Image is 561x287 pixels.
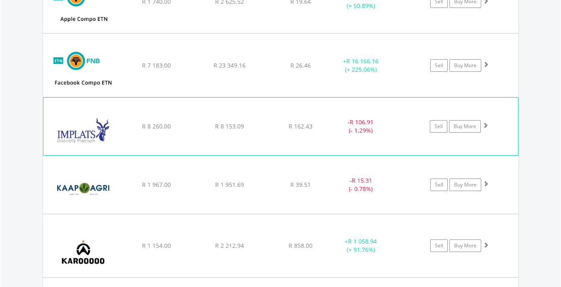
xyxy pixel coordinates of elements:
[330,237,393,254] div: + (+ 91.76%)
[290,181,311,189] span: R 39.51
[142,181,171,189] span: R 1 967.00
[330,57,393,74] div: + (+ 225.06%)
[47,225,119,275] img: EQU.ZA.KRO.png
[290,61,311,69] span: R 26.46
[47,166,119,211] img: EQU.ZA.KAL.png
[215,242,244,249] span: R 2 212.94
[48,108,119,153] img: EQU.ZA.IMP.png
[350,118,373,126] span: R 106.91
[289,122,312,130] span: R 162.43
[142,242,171,249] span: R 1 154.00
[215,181,244,189] span: R 1 951.69
[213,61,246,69] span: R 23 349.16
[330,176,393,193] div: - (- 0.78%)
[430,239,448,252] a: Sell
[346,57,378,65] span: R 16 166.16
[215,122,244,130] span: R 8 153.09
[430,179,448,191] a: Sell
[449,239,481,252] a: Buy More
[47,44,119,94] img: EQU.ZA.FAETNC.png
[289,242,312,249] span: R 858.00
[142,61,171,69] span: R 7 183.00
[329,118,392,135] div: - (- 1.29%)
[348,237,377,245] span: R 1 058.94
[352,176,372,184] span: R 15.31
[449,120,481,133] a: Buy More
[449,179,481,191] a: Buy More
[430,59,448,72] a: Sell
[430,120,447,133] a: Sell
[142,122,171,130] span: R 8 260.00
[449,59,481,72] a: Buy More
